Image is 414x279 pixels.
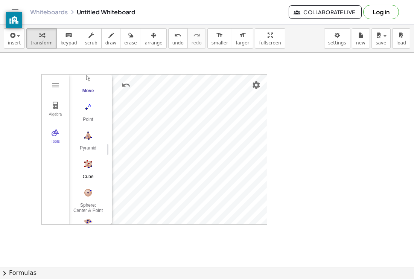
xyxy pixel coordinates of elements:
div: Pyramid [73,145,103,156]
span: scrub [85,40,97,46]
div: Point [73,117,103,127]
span: Collaborate Live [295,9,355,15]
button: load [392,28,410,49]
span: insert [8,40,21,46]
i: format_size [239,31,246,40]
button: redoredo [187,28,206,49]
button: scrub [81,28,102,49]
button: save [371,28,391,49]
button: Collaborate Live [289,5,362,19]
div: 3D Calculator [41,74,267,225]
div: Cube [73,174,103,184]
button: erase [120,28,141,49]
button: Log in [363,5,399,19]
button: Undo [119,78,133,92]
div: Tools [43,139,67,150]
button: Cube. Select two points or other corresponding objects [73,158,103,185]
span: transform [30,40,53,46]
button: transform [26,28,57,49]
span: smaller [212,40,228,46]
img: Main Menu [51,81,60,90]
button: settings [324,28,350,49]
button: format_sizelarger [232,28,253,49]
i: redo [193,31,200,40]
button: fullscreen [255,28,285,49]
button: Settings [250,78,263,92]
button: undoundo [168,28,188,49]
button: arrange [141,28,167,49]
i: undo [174,31,181,40]
button: draw [101,28,121,49]
button: Point. Select position or line, function, or curve [73,101,103,128]
div: Move [73,88,103,99]
a: Whiteboards [30,8,68,16]
button: Plane through 3 Points. Select three points [73,215,103,242]
button: Sphere: Center & Point. Select center point, then point on sphere [73,186,103,213]
span: draw [105,40,117,46]
span: redo [192,40,202,46]
button: Pyramid. Select a polygon for bottom, then select top point [73,129,103,156]
button: Toggle navigation [9,6,21,18]
div: Algebra [43,112,67,123]
button: insert [4,28,25,49]
i: keyboard [65,31,72,40]
span: erase [124,40,137,46]
button: privacy banner [6,12,22,28]
button: format_sizesmaller [207,28,232,49]
div: Sphere: Center & Point [73,203,103,213]
span: larger [236,40,249,46]
span: arrange [145,40,163,46]
canvas: 3D View [112,75,267,224]
button: new [352,28,370,49]
span: settings [328,40,346,46]
span: fullscreen [259,40,281,46]
button: Move. Drag or select object [73,72,103,99]
i: format_size [216,31,223,40]
span: new [356,40,365,46]
button: keyboardkeypad [56,28,81,49]
span: keypad [61,40,77,46]
span: load [396,40,406,46]
span: save [376,40,386,46]
span: undo [172,40,184,46]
